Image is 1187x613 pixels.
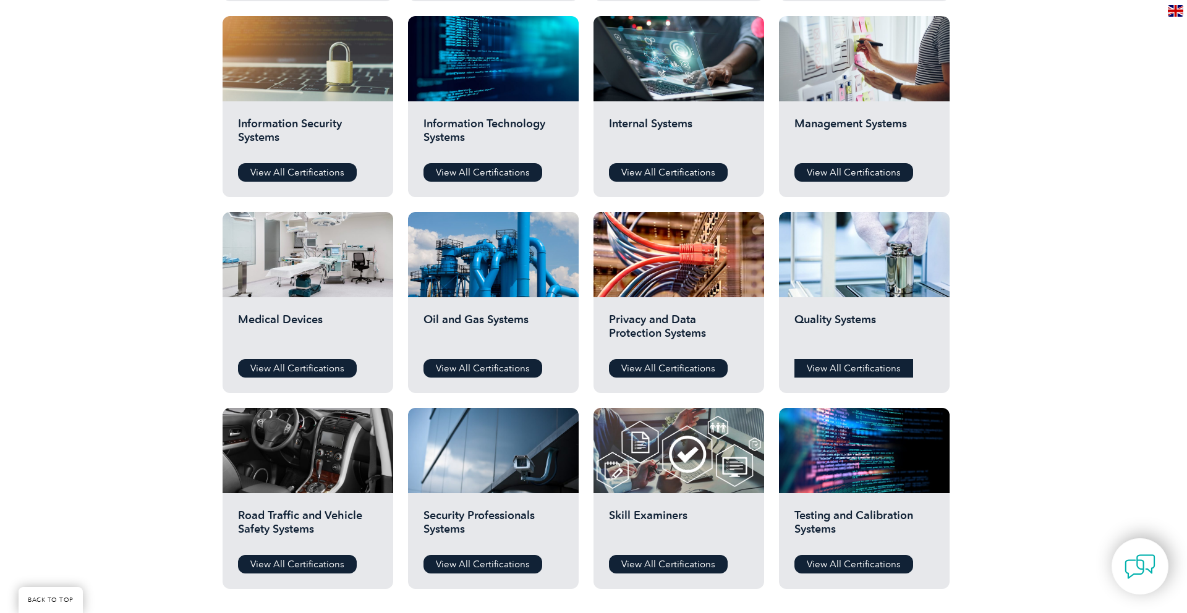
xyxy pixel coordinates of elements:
h2: Security Professionals Systems [423,509,563,546]
a: View All Certifications [794,555,913,573]
h2: Road Traffic and Vehicle Safety Systems [238,509,378,546]
h2: Privacy and Data Protection Systems [609,313,749,350]
a: View All Certifications [423,163,542,182]
a: View All Certifications [609,163,728,182]
img: contact-chat.png [1125,551,1155,582]
a: View All Certifications [423,555,542,573]
a: View All Certifications [794,359,913,378]
a: View All Certifications [238,163,357,182]
h2: Information Security Systems [238,117,378,154]
a: View All Certifications [609,359,728,378]
a: View All Certifications [794,163,913,182]
a: View All Certifications [423,359,542,378]
h2: Oil and Gas Systems [423,313,563,350]
a: BACK TO TOP [19,587,83,613]
a: View All Certifications [609,555,728,573]
a: View All Certifications [238,359,357,378]
h2: Information Technology Systems [423,117,563,154]
a: View All Certifications [238,555,357,573]
h2: Internal Systems [609,117,749,154]
h2: Quality Systems [794,313,934,350]
h2: Medical Devices [238,313,378,350]
h2: Skill Examiners [609,509,749,546]
h2: Testing and Calibration Systems [794,509,934,546]
img: en [1168,5,1183,17]
h2: Management Systems [794,117,934,154]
